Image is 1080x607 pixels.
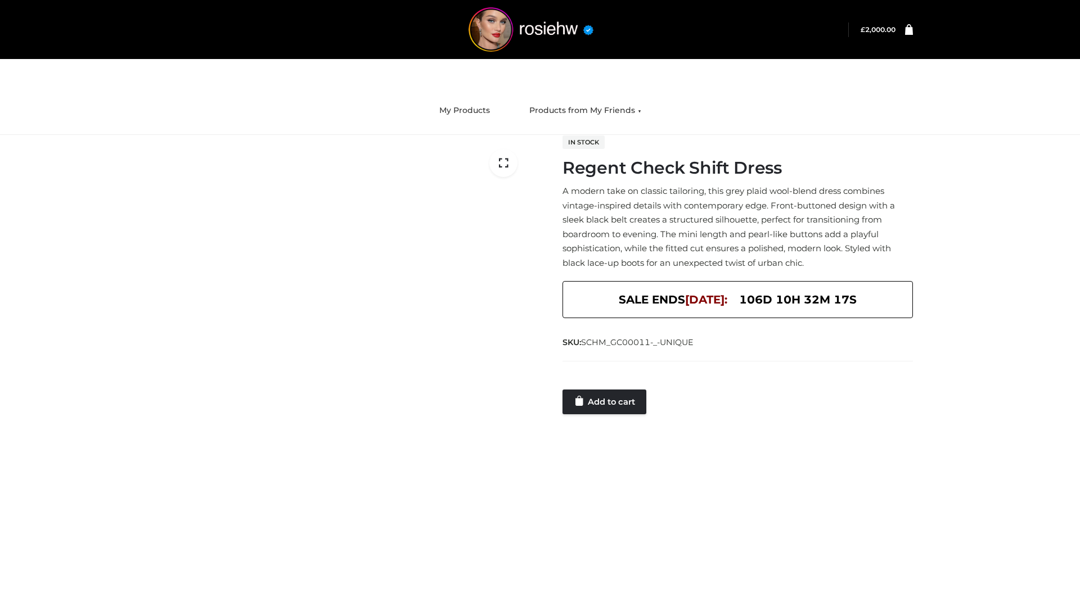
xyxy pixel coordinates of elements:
[581,337,694,347] span: SCHM_GC00011-_-UNIQUE
[562,158,913,178] h1: Regent Check Shift Dress
[861,25,865,34] span: £
[861,25,895,34] a: £2,000.00
[447,7,615,52] img: rosiehw
[521,98,650,123] a: Products from My Friends
[562,336,695,349] span: SKU:
[431,98,498,123] a: My Products
[739,290,857,309] span: 106d 10h 32m 17s
[685,293,727,306] span: [DATE]:
[562,281,913,318] div: SALE ENDS
[562,184,913,270] p: A modern take on classic tailoring, this grey plaid wool-blend dress combines vintage-inspired de...
[562,389,646,414] a: Add to cart
[861,25,895,34] bdi: 2,000.00
[562,135,605,149] span: In stock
